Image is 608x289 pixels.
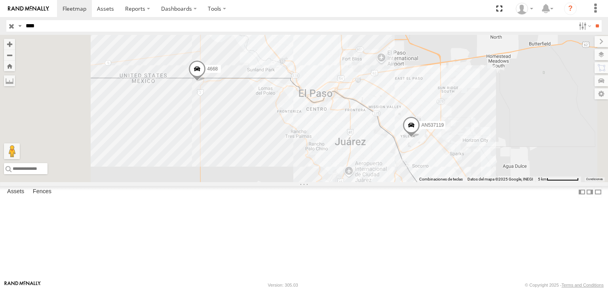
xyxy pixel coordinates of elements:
[4,61,15,71] button: Zoom Home
[586,186,594,198] label: Dock Summary Table to the Right
[419,177,463,182] button: Combinaciones de teclas
[422,122,444,128] span: AN537119
[538,177,547,181] span: 5 km
[513,3,536,15] div: Daniel Lupio
[525,283,604,287] div: © Copyright 2025 -
[17,20,23,32] label: Search Query
[4,143,20,159] button: Arrastra el hombrecito naranja al mapa para abrir Street View
[595,88,608,99] label: Map Settings
[586,178,603,181] a: Condiciones
[536,177,581,182] button: Escala del mapa: 5 km por 77 píxeles
[467,177,533,181] span: Datos del mapa ©2025 Google, INEGI
[564,2,577,15] i: ?
[3,186,28,198] label: Assets
[578,186,586,198] label: Dock Summary Table to the Left
[562,283,604,287] a: Terms and Conditions
[4,281,41,289] a: Visit our Website
[8,6,49,11] img: rand-logo.svg
[594,186,602,198] label: Hide Summary Table
[4,75,15,86] label: Measure
[29,186,55,198] label: Fences
[207,66,218,72] span: 4668
[4,39,15,49] button: Zoom in
[576,20,593,32] label: Search Filter Options
[268,283,298,287] div: Version: 305.03
[4,49,15,61] button: Zoom out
